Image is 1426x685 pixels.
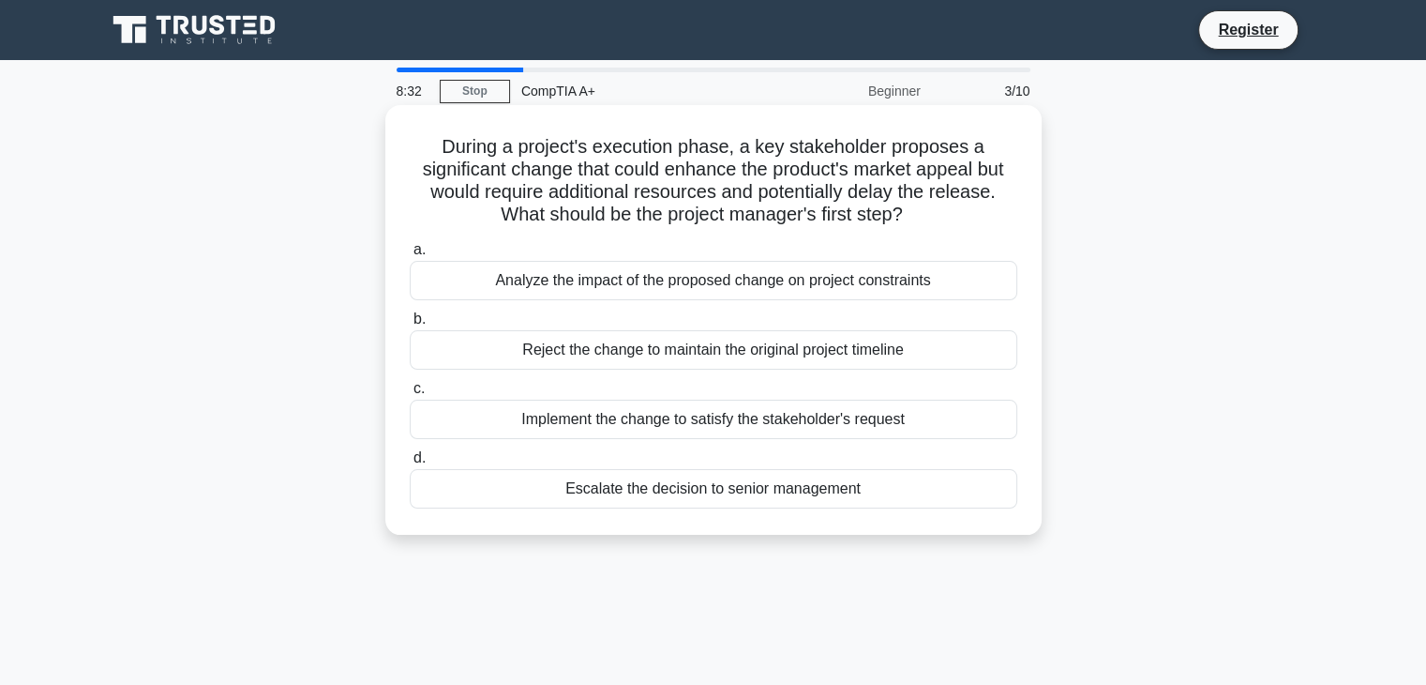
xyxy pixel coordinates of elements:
[440,80,510,103] a: Stop
[413,449,426,465] span: d.
[413,380,425,396] span: c.
[385,72,440,110] div: 8:32
[413,311,426,327] span: b.
[410,261,1017,300] div: Analyze the impact of the proposed change on project constraints
[1207,18,1289,41] a: Register
[413,241,426,257] span: a.
[410,469,1017,509] div: Escalate the decision to senior management
[510,72,768,110] div: CompTIA A+
[932,72,1042,110] div: 3/10
[410,400,1017,439] div: Implement the change to satisfy the stakeholder's request
[768,72,932,110] div: Beginner
[408,135,1019,227] h5: During a project's execution phase, a key stakeholder proposes a significant change that could en...
[410,330,1017,370] div: Reject the change to maintain the original project timeline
